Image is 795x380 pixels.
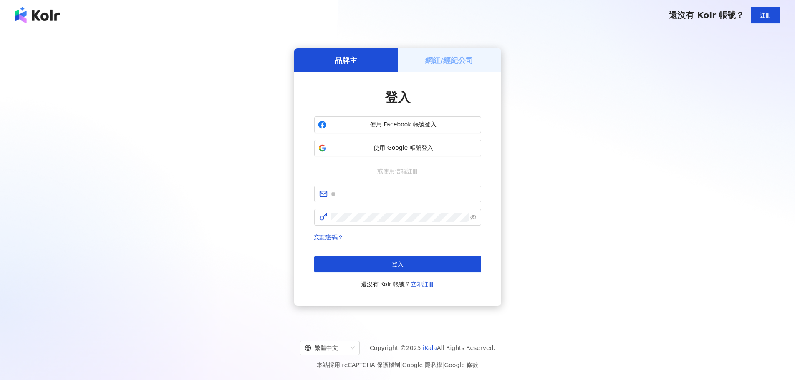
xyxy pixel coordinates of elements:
[314,234,343,241] a: 忘記密碼？
[444,362,478,368] a: Google 條款
[470,214,476,220] span: eye-invisible
[305,341,347,355] div: 繁體中文
[314,116,481,133] button: 使用 Facebook 帳號登入
[751,7,780,23] button: 註冊
[669,10,744,20] span: 還沒有 Kolr 帳號？
[402,362,442,368] a: Google 隱私權
[317,360,478,370] span: 本站採用 reCAPTCHA 保護機制
[335,55,357,65] h5: 品牌主
[314,256,481,272] button: 登入
[361,279,434,289] span: 還沒有 Kolr 帳號？
[411,281,434,287] a: 立即註冊
[371,166,424,176] span: 或使用信箱註冊
[400,362,402,368] span: |
[330,121,477,129] span: 使用 Facebook 帳號登入
[370,343,495,353] span: Copyright © 2025 All Rights Reserved.
[314,140,481,156] button: 使用 Google 帳號登入
[15,7,60,23] img: logo
[442,362,444,368] span: |
[423,345,437,351] a: iKala
[392,261,404,267] span: 登入
[330,144,477,152] span: 使用 Google 帳號登入
[425,55,473,65] h5: 網紅/經紀公司
[385,90,410,105] span: 登入
[760,12,771,18] span: 註冊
